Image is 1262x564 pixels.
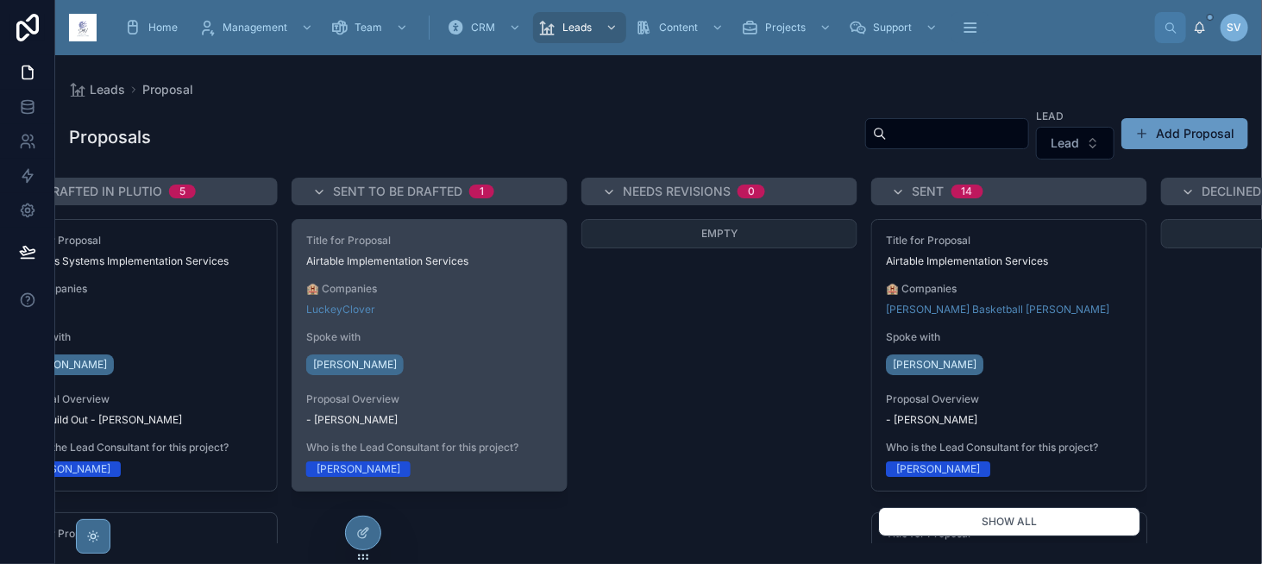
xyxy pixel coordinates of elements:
[16,330,263,344] span: Spoke with
[659,21,698,34] span: Content
[962,185,973,198] div: 14
[442,12,530,43] a: CRM
[193,12,322,43] a: Management
[313,358,397,372] span: [PERSON_NAME]
[148,21,178,34] span: Home
[736,12,840,43] a: Projects
[306,413,553,427] span: - [PERSON_NAME]
[886,441,1133,454] span: Who is the Lead Consultant for this project?
[69,81,125,98] a: Leads
[16,354,114,375] a: [PERSON_NAME]
[886,392,1133,406] span: Proposal Overview
[886,303,1109,316] a: [PERSON_NAME] Basketball [PERSON_NAME]
[16,527,263,541] span: Title for Proposal
[1051,135,1079,152] span: Lead
[630,12,732,43] a: Content
[306,234,553,248] span: Title for Proposal
[1202,183,1262,200] span: Declined
[306,392,553,406] span: Proposal Overview
[317,461,400,477] div: [PERSON_NAME]
[306,282,553,296] span: 🏨 Companies
[1121,118,1248,149] button: Add Proposal
[325,12,417,43] a: Team
[562,21,592,34] span: Leads
[533,12,626,43] a: Leads
[306,330,553,344] span: Spoke with
[16,254,263,268] span: Business Systems Implementation Services
[110,9,1155,47] div: scrollable content
[748,185,755,198] div: 0
[471,21,495,34] span: CRM
[43,183,162,200] span: Drafted in Plutio
[23,358,107,372] span: [PERSON_NAME]
[119,12,190,43] a: Home
[893,358,976,372] span: [PERSON_NAME]
[69,125,151,149] h1: Proposals
[913,183,945,200] span: Sent
[16,282,263,296] span: 🏨 Companies
[886,330,1133,344] span: Spoke with
[306,354,404,375] a: [PERSON_NAME]
[844,12,946,43] a: Support
[69,14,97,41] img: App logo
[1036,108,1064,123] label: Lead
[1227,21,1242,34] span: SV
[355,21,382,34] span: Team
[306,254,553,268] span: Airtable Implementation Services
[16,413,263,427] span: PFAE Build Out - [PERSON_NAME]
[1036,127,1114,160] button: Select Button
[2,219,278,492] a: Title for ProposalBusiness Systems Implementation Services🏨 CompaniesSpoke with[PERSON_NAME]Propo...
[878,507,1140,536] button: Show all
[480,185,484,198] div: 1
[886,413,1133,427] span: - [PERSON_NAME]
[896,461,980,477] div: [PERSON_NAME]
[873,21,912,34] span: Support
[179,185,185,198] div: 5
[886,254,1133,268] span: Airtable Implementation Services
[306,441,553,454] span: Who is the Lead Consultant for this project?
[142,81,193,98] a: Proposal
[871,219,1147,492] a: Title for ProposalAirtable Implementation Services🏨 Companies[PERSON_NAME] Basketball [PERSON_NAM...
[886,282,1133,296] span: 🏨 Companies
[886,354,983,375] a: [PERSON_NAME]
[16,234,263,248] span: Title for Proposal
[292,219,568,492] a: Title for ProposalAirtable Implementation Services🏨 CompaniesLuckeyCloverSpoke with[PERSON_NAME]P...
[333,183,462,200] span: Sent to Be Drafted
[16,392,263,406] span: Proposal Overview
[701,227,738,240] span: Empty
[886,234,1133,248] span: Title for Proposal
[16,441,263,454] span: Who is the Lead Consultant for this project?
[27,461,110,477] div: [PERSON_NAME]
[306,303,375,316] a: LuckeyClover
[223,21,287,34] span: Management
[765,21,806,34] span: Projects
[623,183,731,200] span: Needs Revisions
[90,81,125,98] span: Leads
